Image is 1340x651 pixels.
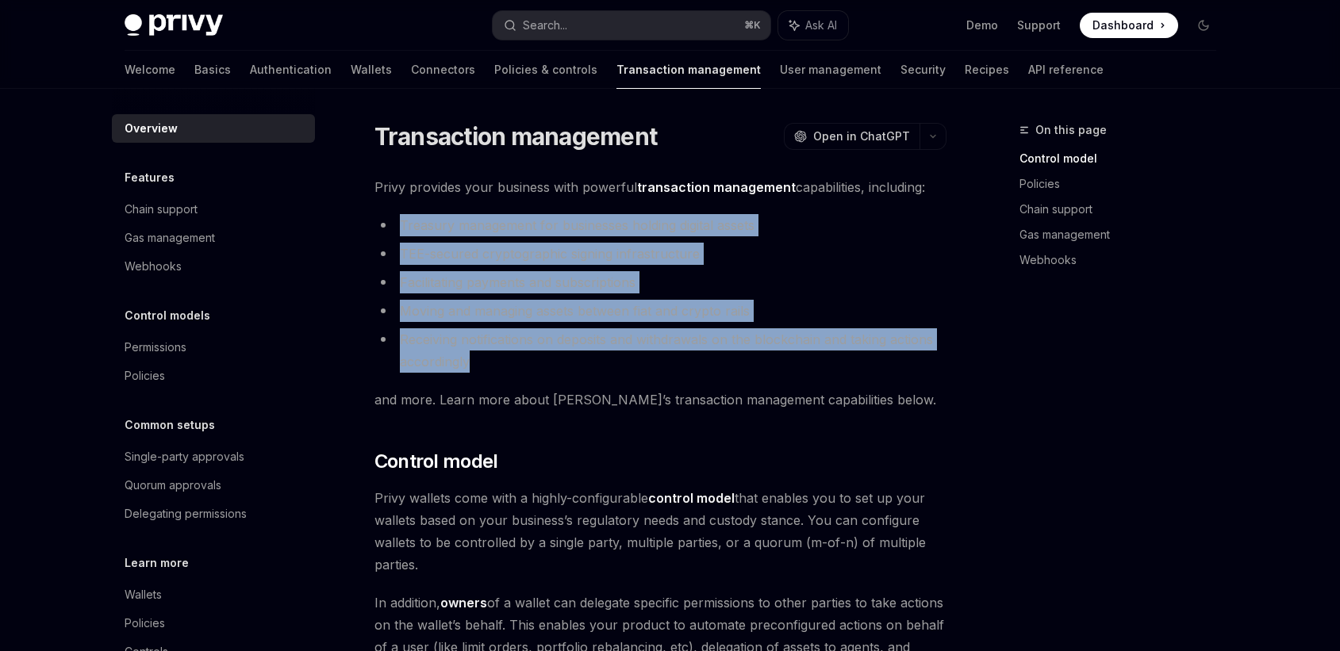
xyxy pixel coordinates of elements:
span: Control model [374,449,498,474]
a: Permissions [112,333,315,362]
div: Wallets [125,585,162,604]
a: Wallets [112,580,315,609]
div: Delegating permissions [125,504,247,523]
a: Webhooks [1019,247,1229,273]
div: Single-party approvals [125,447,244,466]
div: Policies [125,614,165,633]
a: Dashboard [1080,13,1178,38]
a: Policies [1019,171,1229,197]
h5: Learn more [125,553,189,572]
span: Privy provides your business with powerful capabilities, including: [374,176,946,198]
a: Support [1017,17,1061,33]
a: Transaction management [616,51,761,89]
a: owners [440,595,487,611]
div: Search... [523,16,567,35]
a: Basics [194,51,231,89]
div: Quorum approvals [125,476,221,495]
div: Overview [125,119,178,138]
a: Webhooks [112,252,315,281]
a: Delegating permissions [112,500,315,528]
a: Recipes [965,51,1009,89]
a: Security [900,51,946,89]
a: Wallets [351,51,392,89]
button: Ask AI [778,11,848,40]
a: Quorum approvals [112,471,315,500]
a: Single-party approvals [112,442,315,471]
h5: Common setups [125,415,215,435]
span: Dashboard [1092,17,1154,33]
a: Overview [112,114,315,143]
a: Chain support [112,195,315,224]
a: Authentication [250,51,332,89]
a: Demo [966,17,998,33]
span: Ask AI [805,17,837,33]
li: TEE-secured cryptographic signing infrastructure [374,243,946,265]
button: Toggle dark mode [1191,13,1216,38]
a: control model [648,490,735,507]
div: Gas management [125,228,215,247]
strong: control model [648,490,735,506]
li: Receiving notifications on deposits and withdrawals on the blockchain and taking actions accordingly [374,328,946,373]
a: Welcome [125,51,175,89]
a: Chain support [1019,197,1229,222]
button: Open in ChatGPT [784,123,920,150]
li: Treasury management for businesses holding digital assets [374,214,946,236]
h5: Control models [125,306,210,325]
a: Policies [112,609,315,638]
button: Search...⌘K [493,11,770,40]
a: Policies & controls [494,51,597,89]
a: Control model [1019,146,1229,171]
span: ⌘ K [744,19,761,32]
span: On this page [1035,121,1107,140]
img: dark logo [125,14,223,36]
div: Webhooks [125,257,182,276]
span: Privy wallets come with a highly-configurable that enables you to set up your wallets based on yo... [374,487,946,576]
div: Permissions [125,338,186,357]
strong: transaction management [637,179,796,195]
a: Connectors [411,51,475,89]
a: Gas management [1019,222,1229,247]
span: and more. Learn more about [PERSON_NAME]’s transaction management capabilities below. [374,389,946,411]
div: Policies [125,366,165,385]
div: Chain support [125,200,198,219]
li: Moving and managing assets between fiat and crypto rails [374,300,946,322]
a: API reference [1028,51,1104,89]
a: Gas management [112,224,315,252]
a: Policies [112,362,315,390]
h5: Features [125,168,175,187]
a: User management [780,51,881,89]
h1: Transaction management [374,122,658,151]
span: Open in ChatGPT [813,128,910,144]
li: Facilitating payments and subscriptions [374,271,946,293]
